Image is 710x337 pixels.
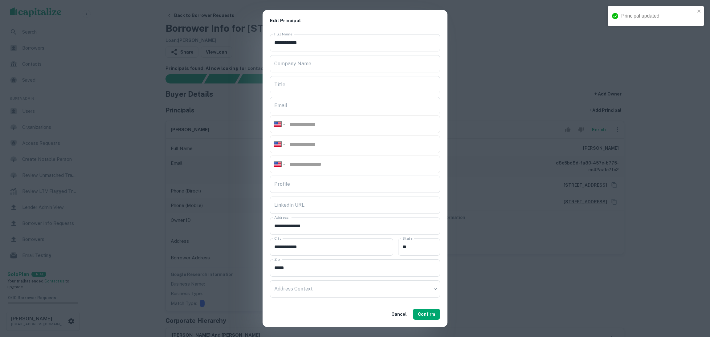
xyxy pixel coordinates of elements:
label: State [402,236,412,241]
label: Zip [274,257,280,262]
label: Full Name [274,31,292,37]
button: Cancel [389,309,409,320]
label: City [274,236,281,241]
label: Address [274,215,288,220]
button: Confirm [413,309,440,320]
h2: Edit Principal [263,10,447,32]
div: ​ [270,280,440,298]
div: Principal updated [621,12,695,20]
button: close [697,9,701,14]
iframe: Chat Widget [679,288,710,317]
